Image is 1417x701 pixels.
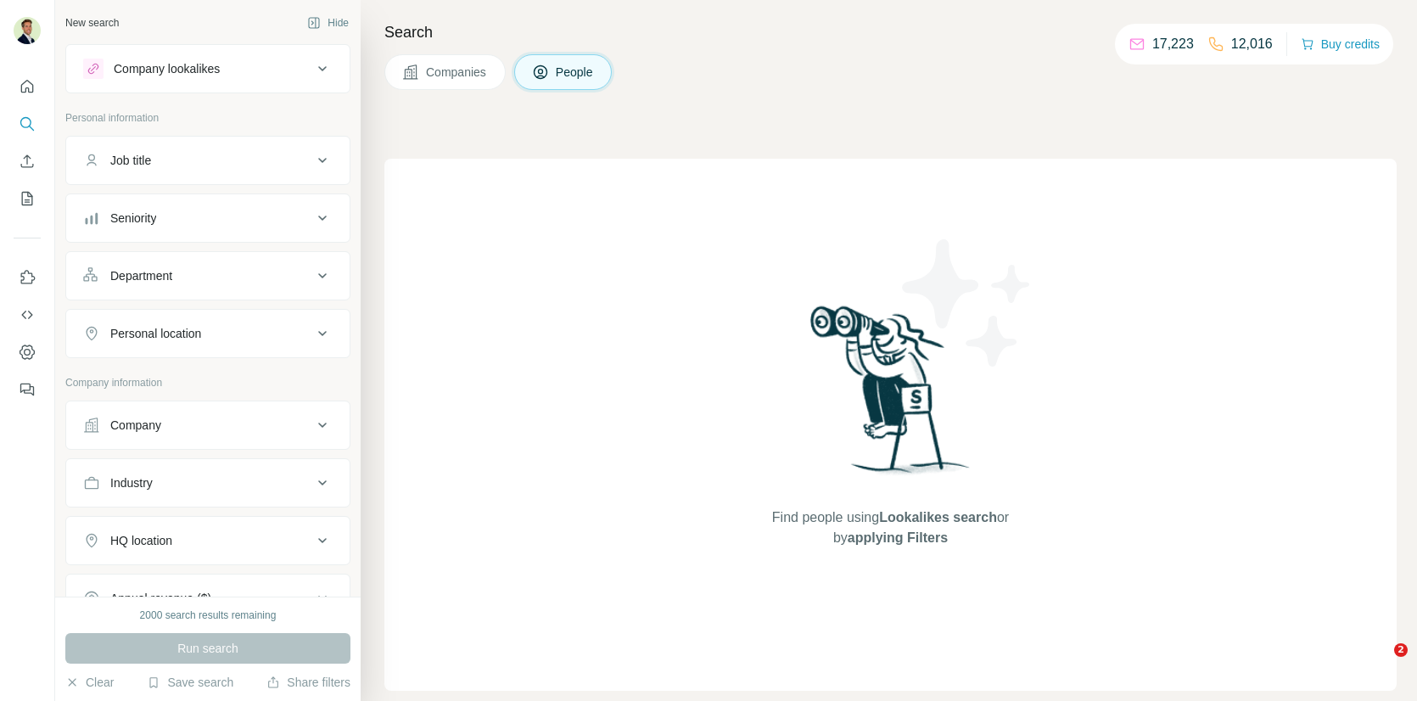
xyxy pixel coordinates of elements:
div: Seniority [110,210,156,227]
button: Dashboard [14,337,41,367]
iframe: Intercom live chat [1359,643,1400,684]
button: Save search [147,674,233,691]
button: HQ location [66,520,350,561]
div: Department [110,267,172,284]
div: New search [65,15,119,31]
button: Quick start [14,71,41,102]
button: Company lookalikes [66,48,350,89]
button: Share filters [266,674,350,691]
img: Surfe Illustration - Stars [891,227,1044,379]
button: Buy credits [1301,32,1380,56]
div: HQ location [110,532,172,549]
button: My lists [14,183,41,214]
button: Seniority [66,198,350,238]
p: Company information [65,375,350,390]
button: Personal location [66,313,350,354]
img: Surfe Illustration - Woman searching with binoculars [803,301,979,491]
span: 2 [1394,643,1408,657]
div: 2000 search results remaining [140,608,277,623]
button: Job title [66,140,350,181]
span: applying Filters [848,530,948,545]
button: Industry [66,463,350,503]
span: Find people using or by [754,508,1026,548]
button: Company [66,405,350,446]
span: Lookalikes search [879,510,997,524]
div: Company lookalikes [114,60,220,77]
div: Annual revenue ($) [110,590,211,607]
button: Use Surfe on LinkedIn [14,262,41,293]
span: Companies [426,64,488,81]
h4: Search [384,20,1397,44]
button: Search [14,109,41,139]
span: People [556,64,595,81]
img: Avatar [14,17,41,44]
button: Enrich CSV [14,146,41,177]
p: Personal information [65,110,350,126]
div: Industry [110,474,153,491]
button: Hide [295,10,361,36]
div: Personal location [110,325,201,342]
div: Job title [110,152,151,169]
p: 17,223 [1152,34,1194,54]
button: Use Surfe API [14,300,41,330]
button: Clear [65,674,114,691]
div: Company [110,417,161,434]
button: Feedback [14,374,41,405]
button: Annual revenue ($) [66,578,350,619]
button: Department [66,255,350,296]
p: 12,016 [1231,34,1273,54]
